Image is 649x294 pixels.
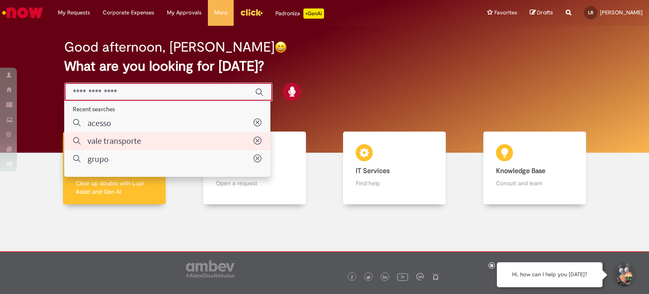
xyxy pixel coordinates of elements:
[214,8,227,17] span: More
[397,271,408,282] img: logo_footer_youtube.png
[186,261,235,278] img: logo_footer_ambev_rotulo_gray.png
[44,132,185,205] a: Clear up doubts Clear up doubts with Lupi Assist and Gen AI
[537,8,553,16] span: Drafts
[303,8,324,19] p: +GenAi
[103,8,154,17] span: Corporate Expenses
[383,275,387,280] img: logo_footer_linkedin.png
[432,273,439,280] img: logo_footer_naosei.png
[216,179,293,187] p: Open a request
[356,167,390,175] b: IT Services
[497,262,603,287] div: Hi, how can I help you [DATE]?
[416,273,424,280] img: logo_footer_workplace.png
[240,6,263,19] img: click_logo_yellow_360x200.png
[64,40,275,55] h2: Good afternoon, [PERSON_NAME]
[611,262,636,288] button: Start Support Conversation
[356,179,433,187] p: Find help
[1,4,44,21] img: ServiceNow
[366,275,371,280] img: logo_footer_twitter.png
[58,8,90,17] span: My Requests
[324,132,465,205] a: IT Services Find help
[275,8,324,19] div: Padroniza
[64,59,585,74] h2: What are you looking for [DATE]?
[350,275,354,280] img: logo_footer_facebook.png
[496,167,545,175] b: Knowledge Base
[275,41,287,53] img: happy-face.png
[465,132,605,205] a: Knowledge Base Consult and learn
[494,8,517,17] span: Favorites
[588,10,593,15] span: LB
[600,9,643,16] span: [PERSON_NAME]
[76,179,153,196] p: Clear up doubts with Lupi Assist and Gen AI
[530,9,553,17] a: Drafts
[496,179,573,187] p: Consult and learn
[167,8,202,17] span: My Approvals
